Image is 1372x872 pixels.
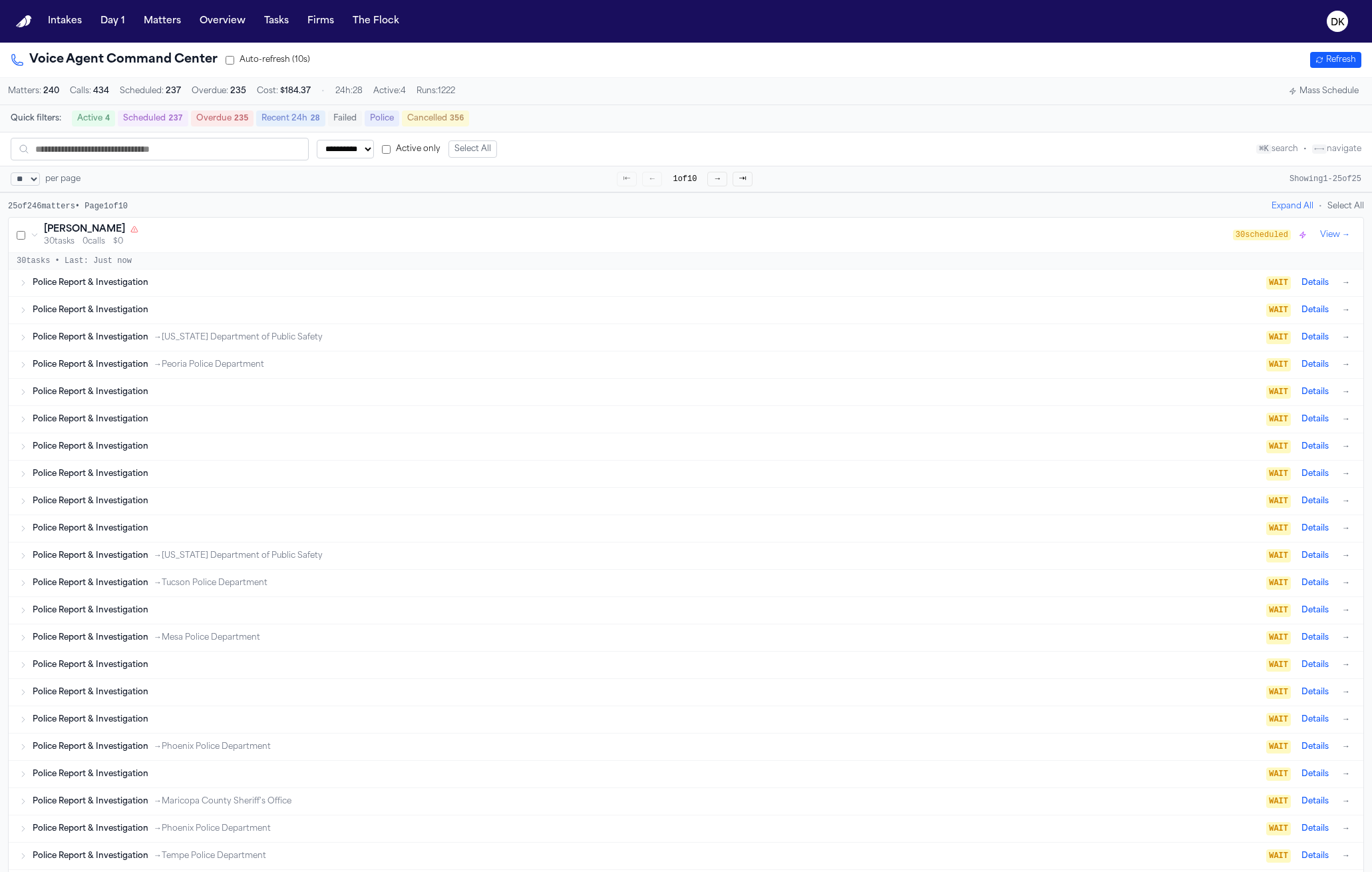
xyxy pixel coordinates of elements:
[9,461,1363,487] div: Police Report & InvestigationWAITDetails→
[302,9,339,33] button: Firms
[1296,439,1334,455] button: Details
[120,86,181,97] span: Scheduled:
[33,660,148,670] span: Police Report & Investigation
[1266,522,1291,535] span: Status: waiting_info
[448,140,497,158] button: Select All
[1339,304,1353,317] button: →
[1327,201,1364,212] button: Select All
[191,110,254,126] button: Overdue235
[33,496,148,507] span: Police Report & Investigation
[9,815,1363,842] div: Police Report & Investigation→Phoenix Police DepartmentWAITDetails→
[33,387,148,397] span: Police Report & Investigation
[1296,357,1334,373] button: Details
[1266,413,1291,426] span: Status: waiting_info
[154,796,291,807] span: → Maricopa County Sheriff's Office
[733,172,753,186] button: ⇥
[33,632,148,643] span: Police Report & Investigation
[9,218,1363,252] div: [PERSON_NAME]30tasks0calls$030scheduledView →
[9,679,1363,706] div: Police Report & InvestigationWAITDetails→
[1339,549,1353,562] button: →
[1339,604,1353,617] button: →
[1296,739,1334,755] button: Details
[45,174,81,184] span: per page
[95,9,130,33] button: Day 1
[1266,767,1291,781] span: Status: waiting_info
[9,843,1363,869] div: Police Report & Investigation→Tempe Police DepartmentWAITDetails→
[1339,686,1353,699] button: →
[1266,304,1291,317] span: Status: waiting_info
[347,9,405,33] button: The Flock
[1266,549,1291,562] span: Status: waiting_info
[168,114,183,123] span: 237
[1266,822,1291,835] span: Status: waiting_info
[259,9,294,33] button: Tasks
[33,769,148,779] span: Police Report & Investigation
[642,172,662,186] button: ←
[44,223,125,236] h3: [PERSON_NAME]
[192,86,246,97] span: Overdue:
[33,441,148,452] span: Police Report & Investigation
[1266,576,1291,590] span: Status: waiting_info
[9,652,1363,678] div: Police Report & InvestigationWAITDetails→
[33,605,148,616] span: Police Report & Investigation
[9,433,1363,460] div: Police Report & InvestigationWAITDetails→
[382,144,440,154] label: Active only
[1289,174,1361,184] div: Showing 1 - 25 of 25
[16,15,32,28] img: Finch Logo
[321,86,325,97] span: •
[105,114,110,123] span: 4
[9,488,1363,515] div: Police Report & InvestigationWAITDetails→
[154,550,323,561] span: → [US_STATE] Department of Public Safety
[1266,686,1291,699] span: Status: waiting_info
[33,523,148,534] span: Police Report & Investigation
[33,414,148,425] span: Police Report & Investigation
[1339,413,1353,426] button: →
[1339,822,1353,835] button: →
[1256,144,1271,154] kbd: ⌘K
[9,253,1363,270] div: 30 tasks • Last: Just now
[72,110,115,126] button: Active4
[33,278,148,288] span: Police Report & Investigation
[1296,793,1334,809] button: Details
[83,236,105,247] span: 0 calls
[1339,495,1353,508] button: →
[11,113,61,124] span: Quick filters:
[1339,576,1353,590] button: →
[1266,713,1291,726] span: Status: waiting_info
[1266,604,1291,617] span: Status: waiting_info
[1339,631,1353,644] button: →
[9,406,1363,433] div: Police Report & InvestigationWAITDetails→
[1296,712,1334,728] button: Details
[1266,467,1291,481] span: Status: waiting_info
[1331,18,1345,27] text: DK
[1266,495,1291,508] span: Status: waiting_info
[70,86,109,97] span: Calls:
[1296,493,1334,509] button: Details
[1233,230,1291,240] span: 30 scheduled
[9,515,1363,542] div: Police Report & InvestigationWAITDetails→
[9,324,1363,351] div: Police Report & Investigation→[US_STATE] Department of Public SafetyWAITDetails→
[1296,766,1334,782] button: Details
[1296,329,1334,345] button: Details
[1256,144,1361,154] div: search navigate
[1266,358,1291,371] span: Status: waiting_info
[194,9,251,33] button: Overview
[33,550,148,561] span: Police Report & Investigation
[1296,575,1334,591] button: Details
[1312,144,1327,154] kbd: ←→
[1339,795,1353,808] button: →
[1296,548,1334,564] button: Details
[1296,411,1334,427] button: Details
[1315,227,1355,243] button: View →
[234,114,249,123] span: 235
[417,86,455,97] span: Runs: 1222
[9,379,1363,405] div: Police Report & InvestigationWAITDetails→
[1272,201,1313,212] button: Expand All
[450,114,464,123] span: 356
[11,51,218,69] h1: Voice Agent Command Center
[1339,276,1353,290] button: →
[33,332,148,343] span: Police Report & Investigation
[8,86,59,97] span: Matters:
